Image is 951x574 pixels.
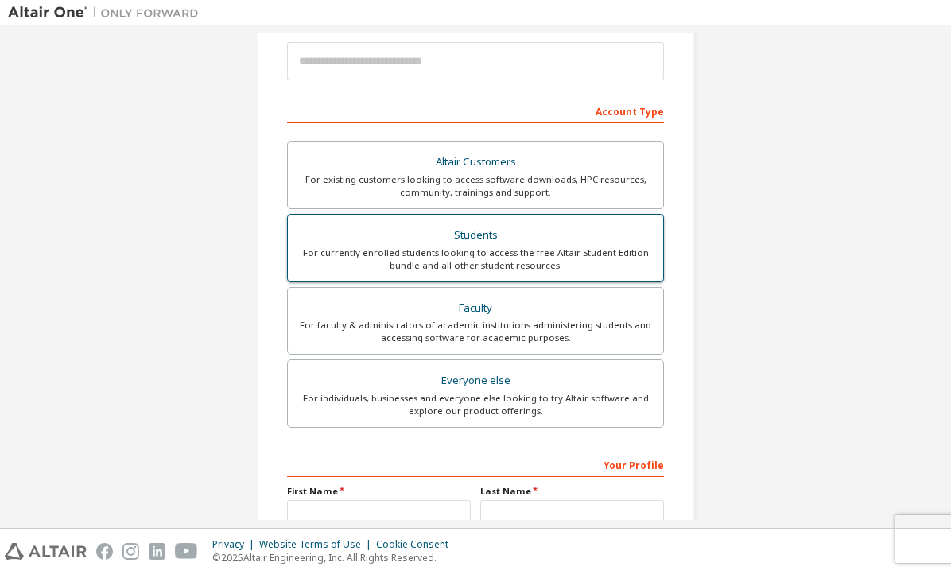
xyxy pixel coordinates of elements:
[122,543,139,560] img: instagram.svg
[212,551,458,564] p: © 2025 Altair Engineering, Inc. All Rights Reserved.
[259,538,376,551] div: Website Terms of Use
[175,543,198,560] img: youtube.svg
[480,485,664,498] label: Last Name
[8,5,207,21] img: Altair One
[297,392,654,417] div: For individuals, businesses and everyone else looking to try Altair software and explore our prod...
[297,319,654,344] div: For faculty & administrators of academic institutions administering students and accessing softwa...
[287,98,664,123] div: Account Type
[297,370,654,392] div: Everyone else
[297,151,654,173] div: Altair Customers
[297,297,654,320] div: Faculty
[376,538,458,551] div: Cookie Consent
[297,173,654,199] div: For existing customers looking to access software downloads, HPC resources, community, trainings ...
[96,543,113,560] img: facebook.svg
[212,538,259,551] div: Privacy
[5,543,87,560] img: altair_logo.svg
[287,452,664,477] div: Your Profile
[297,224,654,246] div: Students
[287,485,471,498] label: First Name
[297,246,654,272] div: For currently enrolled students looking to access the free Altair Student Edition bundle and all ...
[149,543,165,560] img: linkedin.svg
